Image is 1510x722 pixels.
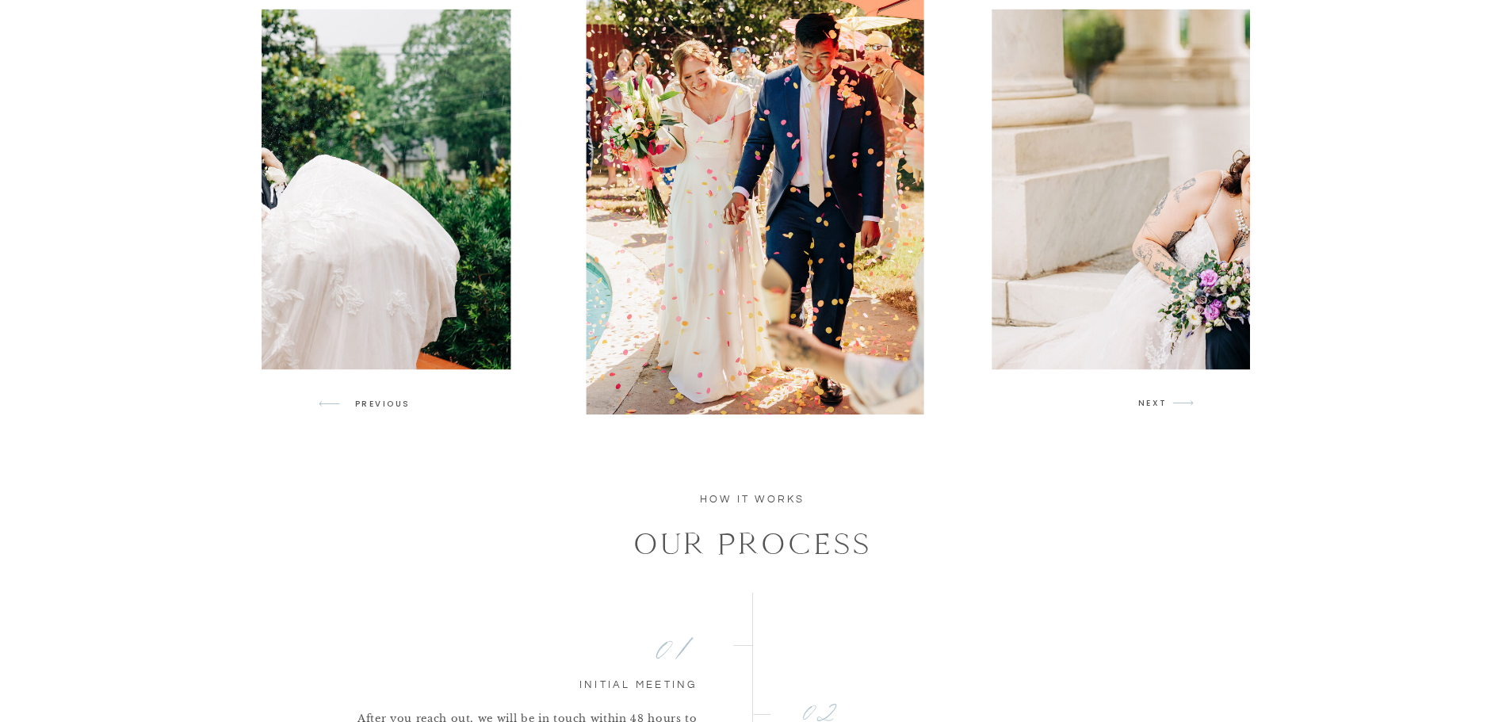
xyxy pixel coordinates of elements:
[644,620,698,660] p: 01
[574,676,698,691] h3: initial meeting
[1138,396,1168,411] p: NEXT
[681,491,824,508] p: HOW IT WORKS
[617,523,889,570] h2: OUR PROCESS
[355,397,416,411] p: PREVIOUS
